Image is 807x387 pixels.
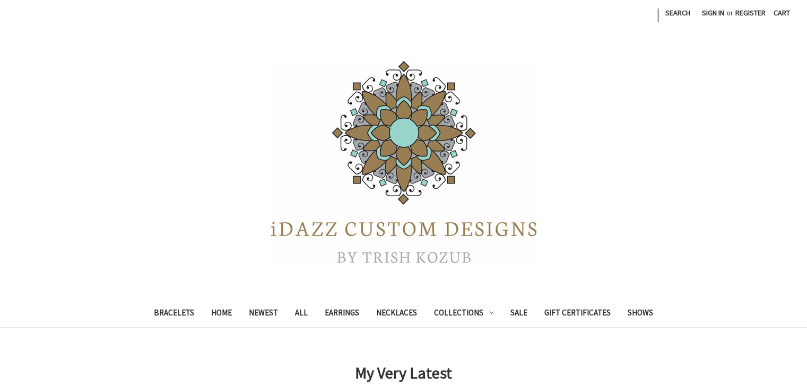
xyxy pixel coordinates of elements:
[619,301,662,327] a: Shows
[145,301,203,327] a: Bracelets
[774,8,790,17] span: Cart
[725,7,734,19] span: or
[240,301,287,327] a: Newest
[656,4,660,24] li: |
[426,301,502,327] a: Collections
[316,301,368,327] a: Earrings
[368,301,426,327] a: Necklaces
[203,301,240,327] a: Home
[271,61,536,263] img: iDazz Custom Designs
[536,301,619,327] a: Gift Certificates
[287,301,316,327] a: All
[502,301,536,327] a: Sale
[355,363,452,383] strong: My Very Latest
